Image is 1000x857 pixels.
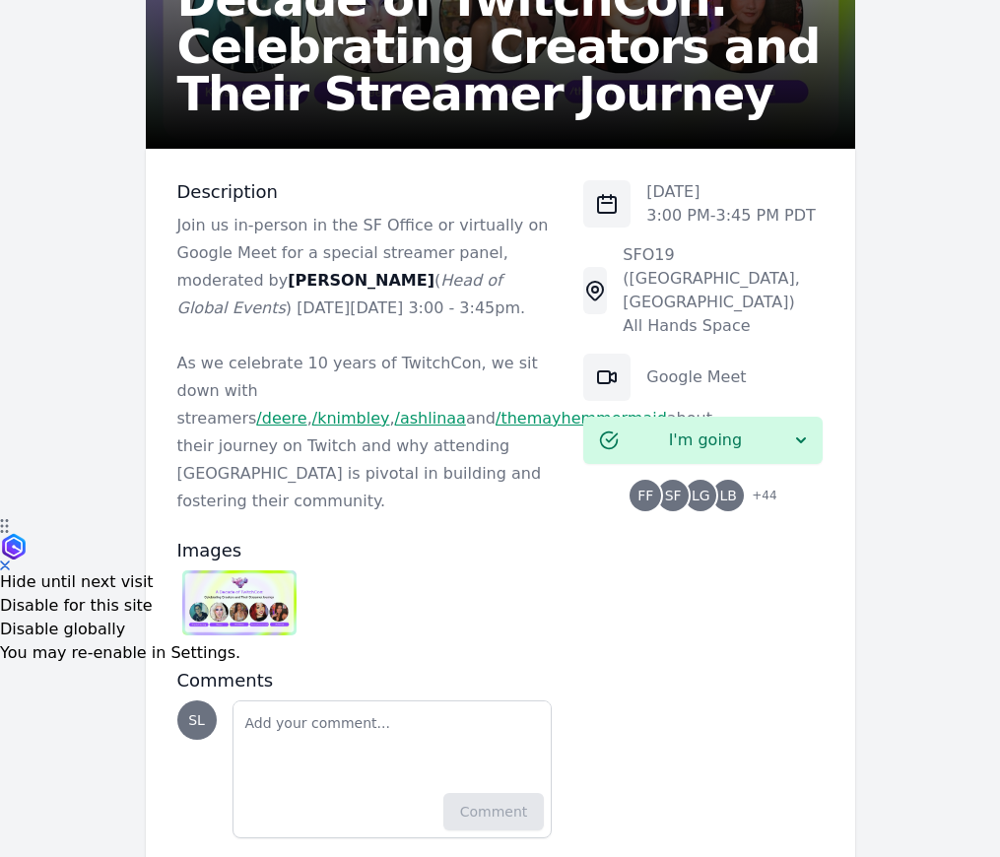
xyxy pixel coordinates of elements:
h3: Description [177,180,553,204]
div: All Hands Space [623,314,823,338]
span: SF [665,489,682,502]
img: 10th%20anni%20streamer%20panel%20graphic.jpg [182,570,298,635]
div: SFO19 ([GEOGRAPHIC_DATA], [GEOGRAPHIC_DATA]) [623,243,823,314]
button: I'm going [583,417,823,464]
h3: Images [177,539,553,562]
a: Google Meet [646,367,746,386]
p: Join us in-person in the SF Office or virtually on Google Meet for a special streamer panel, mode... [177,212,553,322]
a: /deere [256,409,306,428]
p: As we celebrate 10 years of TwitchCon, we sit down with streamers , , and about their journey on ... [177,350,553,515]
a: /ashlinaa [395,409,466,428]
span: SL [188,713,205,727]
span: I'm going [619,428,791,452]
strong: [PERSON_NAME] [288,271,434,290]
span: FF [637,489,653,502]
a: /themayhemmermaid [496,409,667,428]
a: /knimbley [312,409,390,428]
span: + 44 [740,484,776,511]
p: 3:00 PM - 3:45 PM PDT [646,204,816,228]
span: LG [692,489,710,502]
p: [DATE] [646,180,816,204]
em: Head of Global Events [177,271,502,317]
h3: Comments [177,669,553,692]
button: Comment [443,793,545,830]
span: LB [720,489,737,502]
